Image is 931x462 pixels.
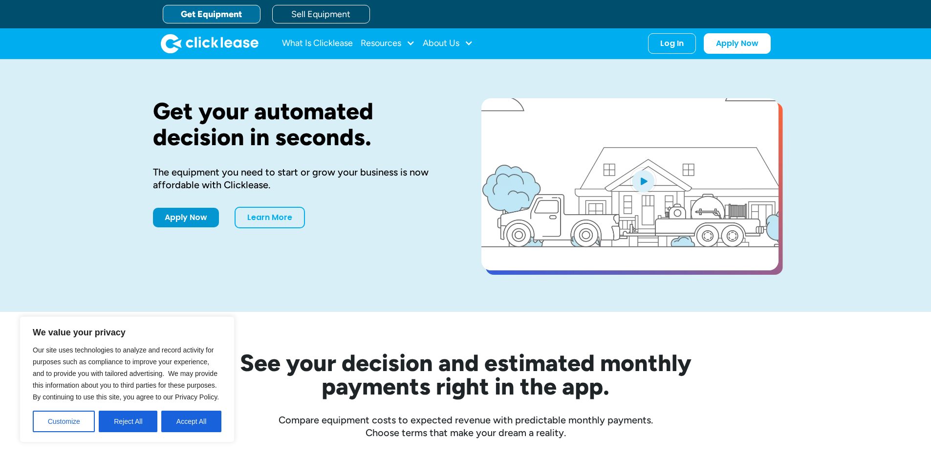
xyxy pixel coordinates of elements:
h1: Get your automated decision in seconds. [153,98,450,150]
a: Sell Equipment [272,5,370,23]
button: Reject All [99,411,157,432]
img: Blue play button logo on a light blue circular background [630,167,656,195]
a: What Is Clicklease [282,34,353,53]
div: Resources [361,34,415,53]
a: open lightbox [481,98,779,270]
a: Apply Now [153,208,219,227]
a: Learn More [235,207,305,228]
div: The equipment you need to start or grow your business is now affordable with Clicklease. [153,166,450,191]
div: Log In [660,39,684,48]
img: Clicklease logo [161,34,259,53]
button: Customize [33,411,95,432]
a: Apply Now [704,33,771,54]
a: Get Equipment [163,5,260,23]
button: Accept All [161,411,221,432]
div: We value your privacy [20,316,235,442]
div: Compare equipment costs to expected revenue with predictable monthly payments. Choose terms that ... [153,414,779,439]
h2: See your decision and estimated monthly payments right in the app. [192,351,739,398]
a: home [161,34,259,53]
div: About Us [423,34,473,53]
span: Our site uses technologies to analyze and record activity for purposes such as compliance to impr... [33,346,219,401]
p: We value your privacy [33,327,221,338]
